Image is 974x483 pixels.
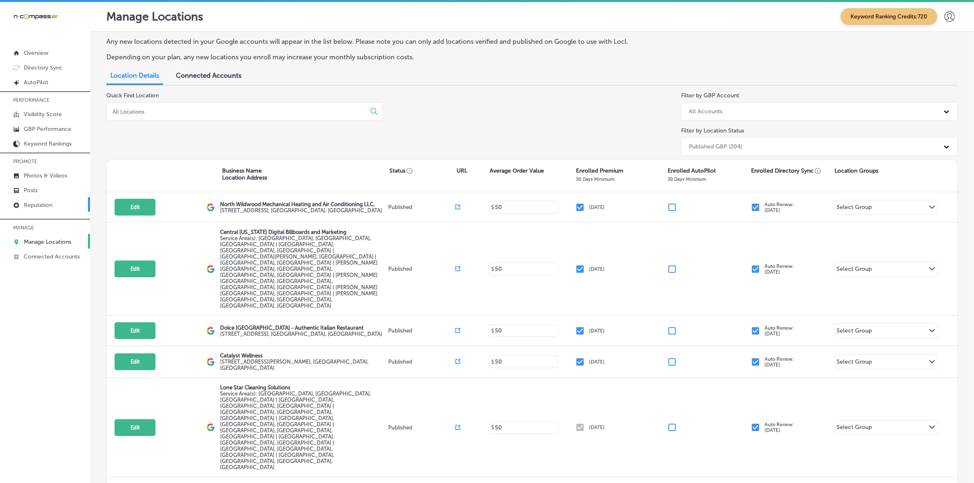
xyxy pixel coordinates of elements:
label: Filter by GBP Account [681,92,739,99]
p: Connected Accounts [24,253,80,260]
p: Enrolled Premium [576,167,623,174]
p: AutoPilot [24,79,48,86]
p: Location Groups [835,167,878,174]
p: Published [388,328,455,334]
p: Visibility Score [24,111,62,118]
p: Catalyst Wellness [220,353,386,359]
p: Published [388,425,455,431]
p: Directory Sync [24,64,63,71]
p: Reputation [24,202,52,209]
button: Edit [115,199,155,216]
p: Manage Locations [106,10,203,23]
p: Published [388,359,455,365]
div: Select Group [837,358,872,368]
label: Filter by Location Status [681,127,744,134]
p: Auto Renew: [DATE] [765,263,794,275]
div: Select Group [837,424,872,433]
p: Dolce [GEOGRAPHIC_DATA] - Authentic Italian Restaurant [220,325,382,331]
p: Lone Star Cleaning Solutions [220,384,386,391]
p: $ [491,328,494,334]
img: logo [207,423,215,431]
input: All Locations [112,108,364,115]
div: All Accounts [689,108,722,115]
p: Status [389,167,457,174]
div: Select Group [837,327,872,337]
button: Edit [115,353,155,370]
p: [DATE] [589,425,605,430]
p: [DATE] [589,204,605,210]
p: Published [388,204,455,210]
p: $ [491,204,494,210]
span: Keyword Ranking Credits: 720 [841,8,937,25]
img: logo [207,203,215,211]
label: [STREET_ADDRESS] , [GEOGRAPHIC_DATA], [GEOGRAPHIC_DATA] [220,331,382,337]
span: Location Details [110,72,159,79]
p: Posts [24,187,38,194]
p: Enrolled AutoPilot [668,167,716,174]
div: Select Group [837,204,872,213]
p: $ [491,266,494,272]
p: Central [US_STATE] Digital Billboards and Marketing [220,229,386,235]
p: 30 Days Minimum [576,176,614,182]
label: [STREET_ADDRESS] , [GEOGRAPHIC_DATA], [GEOGRAPHIC_DATA] [220,207,382,213]
div: Published GBP (204) [689,143,742,150]
p: Business Name Location Address [222,167,267,181]
p: $ [491,359,494,365]
label: [STREET_ADDRESS][PERSON_NAME] , [GEOGRAPHIC_DATA], [GEOGRAPHIC_DATA] [220,359,386,371]
label: Quick Find Location [106,92,159,99]
p: [DATE] [589,328,605,334]
div: Select Group [837,265,872,275]
p: Average Order Value [490,167,544,174]
p: Overview [24,49,48,56]
p: Depending on your plan, any new locations you enroll may increase your monthly subscription costs. [106,53,660,61]
p: URL [457,167,467,174]
p: North Wildwood Mechanical Heating and Air Conditioning LLC. [220,201,382,207]
p: Auto Renew: [DATE] [765,422,794,433]
button: Edit [115,261,155,277]
p: Enrolled Directory Sync [751,167,821,174]
img: 660ab0bf-5cc7-4cb8-ba1c-48b5ae0f18e60NCTV_CLogo_TV_Black_-500x88.png [13,13,58,20]
p: Keyword Rankings [24,140,72,147]
p: Any new locations detected in your Google accounts will appear in the list below. Please note you... [106,38,660,45]
p: Auto Renew: [DATE] [765,356,794,368]
p: [DATE] [589,266,605,272]
p: GBP Performance [24,126,71,133]
button: Edit [115,322,155,339]
p: Auto Renew: [DATE] [765,325,794,337]
button: Edit [115,419,155,436]
p: [DATE] [589,359,605,365]
span: Orlando, FL, USA | Kissimmee, FL, USA | Meadow Woods, FL 32824, USA | Hunters Creek, FL 32837, US... [220,235,378,309]
p: 30 Days Minimum [668,176,706,182]
span: Connected Accounts [176,72,241,79]
p: Manage Locations [24,238,71,245]
img: logo [207,327,215,335]
p: Published [388,266,455,272]
img: logo [207,265,215,273]
img: logo [207,358,215,366]
p: Auto Renew: [DATE] [765,202,794,213]
p: $ [491,425,494,430]
span: Dallas, TX, USA | Addison, TX, USA | Carrollton, TX, USA | Richardson, TX, USA | Highland Park, T... [220,391,371,470]
p: Photos & Videos [24,172,67,179]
